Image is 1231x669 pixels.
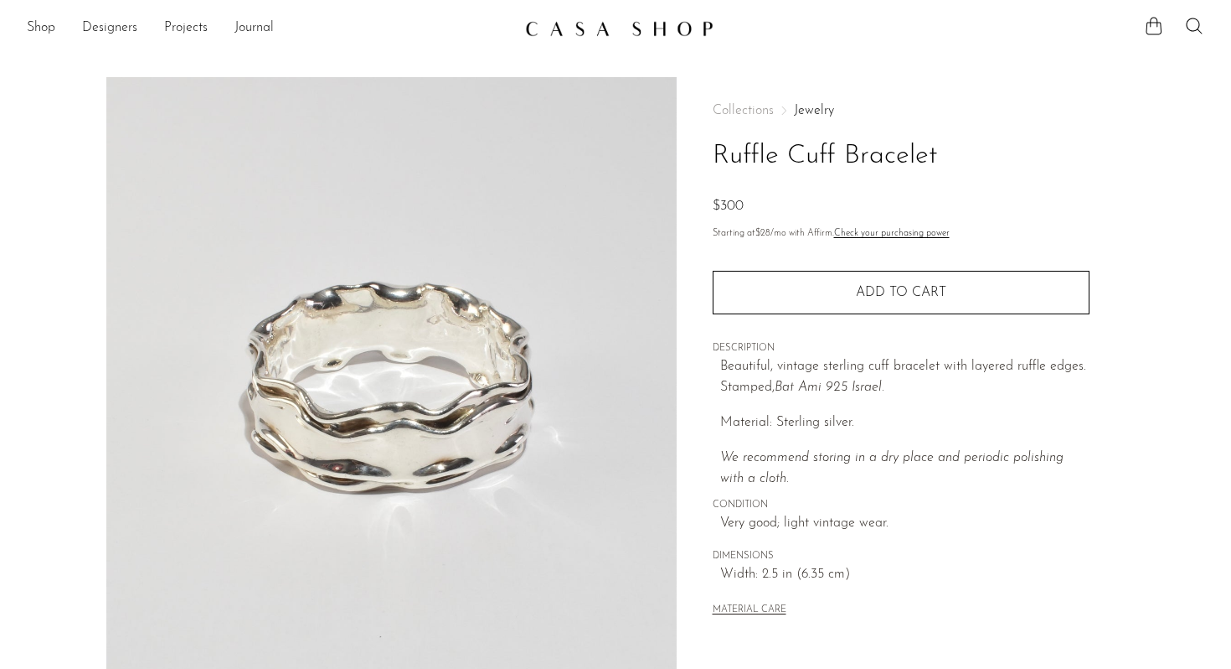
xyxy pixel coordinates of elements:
[834,229,950,238] a: Check your purchasing power - Learn more about Affirm Financing (opens in modal)
[713,104,774,117] span: Collections
[794,104,834,117] a: Jewelry
[713,226,1089,241] p: Starting at /mo with Affirm.
[713,200,744,213] span: $300
[720,412,1089,434] p: Material: Sterling silver.
[27,14,512,43] ul: NEW HEADER MENU
[234,18,274,39] a: Journal
[164,18,208,39] a: Projects
[720,356,1089,399] p: Beautiful, vintage sterling cuff bracelet with layered ruffle edges. Stamped,
[713,104,1089,117] nav: Breadcrumbs
[27,18,55,39] a: Shop
[720,451,1064,486] em: We recommend storing in a dry place and periodic polishing with a cloth.
[713,604,786,617] button: MATERIAL CARE
[720,513,1089,535] span: Very good; light vintage wear.
[775,381,884,394] em: Bat Ami 925 Israel.
[27,14,512,43] nav: Desktop navigation
[82,18,137,39] a: Designers
[755,229,770,238] span: $28
[720,564,1089,586] span: Width: 2.5 in (6.35 cm)
[713,135,1089,178] h1: Ruffle Cuff Bracelet
[713,341,1089,356] span: DESCRIPTION
[713,271,1089,314] button: Add to cart
[713,498,1089,513] span: CONDITION
[713,549,1089,564] span: DIMENSIONS
[856,285,946,301] span: Add to cart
